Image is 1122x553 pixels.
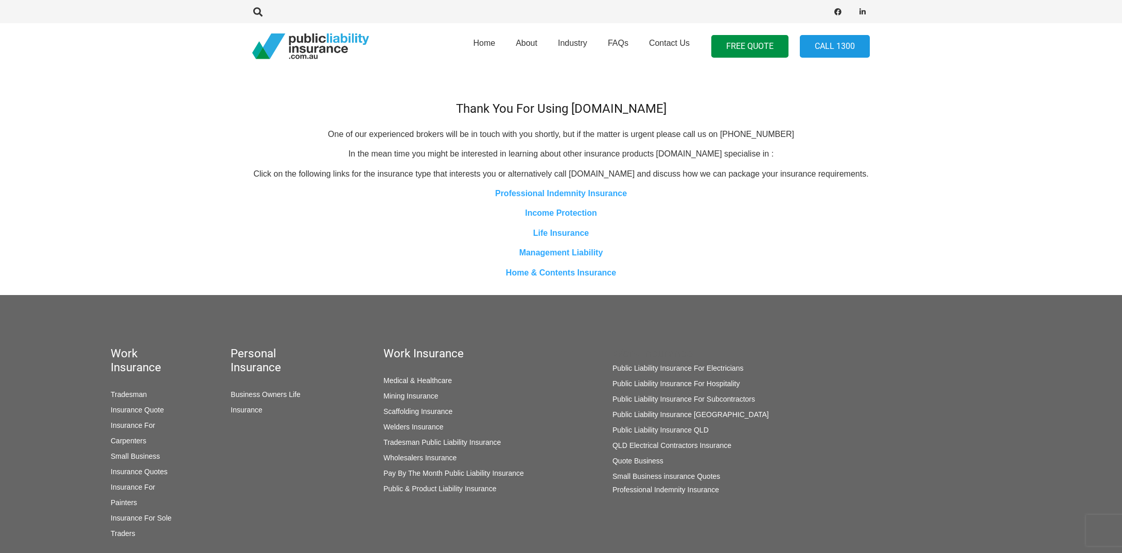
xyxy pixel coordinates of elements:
[612,395,755,403] a: Public Liability Insurance For Subcontractors
[612,486,719,494] a: Professional Indemnity Insurance
[800,35,870,58] a: Call 1300
[612,441,731,450] a: QLD Electrical Contractors Insurance
[612,426,709,434] a: Public Liability Insurance QLD
[516,39,537,47] span: About
[598,20,639,73] a: FAQs
[612,457,663,465] a: Quote Business
[506,268,616,277] a: Home & Contents Insurance
[383,438,501,446] a: Tradesman Public Liability Insurance
[383,392,439,400] a: Mining Insurance
[548,20,598,73] a: Industry
[639,20,700,73] a: Contact Us
[383,454,457,462] a: Wholesalers Insurance
[111,483,155,507] a: Insurance For Painters
[231,390,300,414] a: Business Owners Life Insurance
[612,364,743,372] a: Public Liability Insurance For Electricians
[533,229,589,237] a: Life Insurance
[855,5,870,19] a: LinkedIn
[383,407,452,416] a: Scaffolding Insurance
[525,209,597,217] a: Income Protection
[612,472,720,480] a: Small Business insurance Quotes
[111,390,164,414] a: Tradesman Insurance Quote
[495,189,627,198] a: Professional Indemnity Insurance
[383,469,524,477] a: Pay By The Month Public Liability Insurance
[831,5,845,19] a: Facebook
[473,39,495,47] span: Home
[383,376,452,385] a: Medical & Healthcare
[111,421,155,445] a: Insurance For Carpenters
[612,410,769,419] a: Public Liability Insurance [GEOGRAPHIC_DATA]
[252,33,369,59] a: pli_logotransparent
[252,168,870,180] p: Click on the following links for the insurance type that interests you or alternatively call [DOM...
[383,347,553,360] h5: Work Insurance
[711,35,788,58] a: FREE QUOTE
[558,39,587,47] span: Industry
[612,379,740,388] a: Public Liability Insurance For Hospitality
[463,20,505,73] a: Home
[248,7,268,16] a: Search
[649,39,690,47] span: Contact Us
[383,485,496,493] a: Public & Product Liability Insurance
[231,347,324,374] h5: Personal Insurance
[252,101,870,116] h4: Thank You For Using [DOMAIN_NAME]
[111,452,168,476] a: Small Business Insurance Quotes
[111,347,171,374] h5: Work Insurance
[252,129,870,140] p: One of our experienced brokers will be in touch with you shortly, but if the matter is urgent ple...
[111,514,171,538] a: Insurance For Sole Traders
[383,423,443,431] a: Welders Insurance
[612,347,858,360] h5: Work Insurance
[505,20,548,73] a: About
[519,248,603,257] a: Management Liability
[252,148,870,160] p: In the mean time you might be interested in learning about other insurance products [DOMAIN_NAME]...
[608,39,628,47] span: FAQs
